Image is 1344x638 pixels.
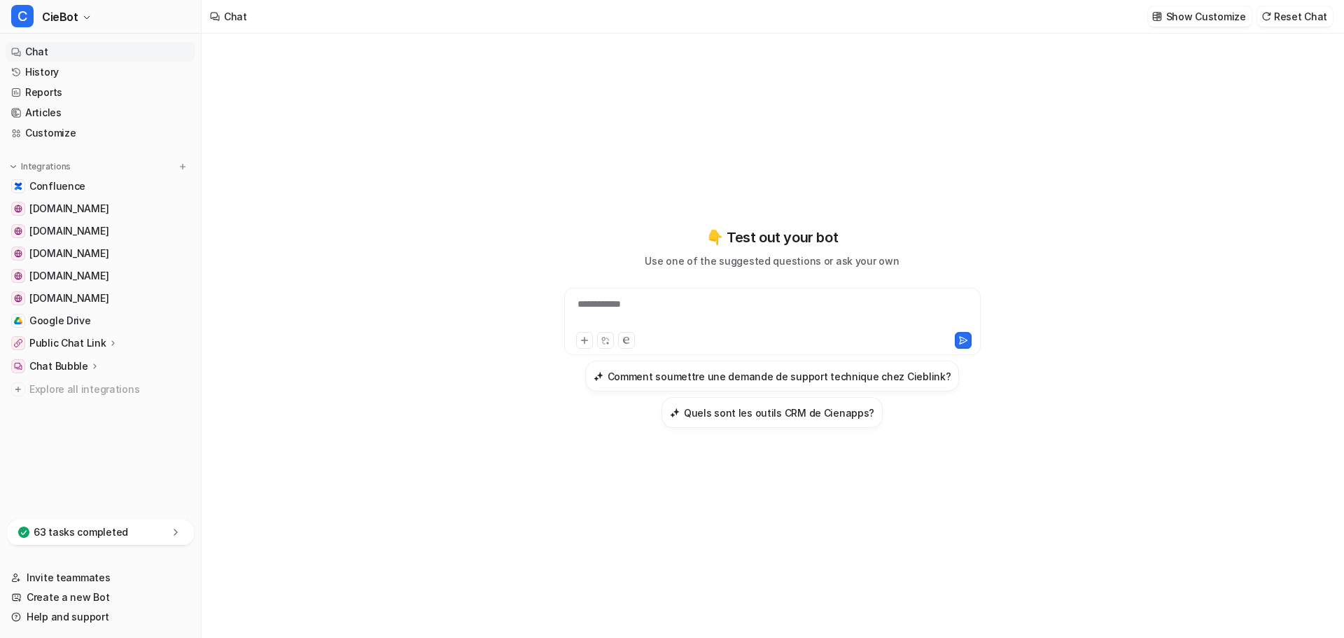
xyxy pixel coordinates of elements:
div: Chat [224,9,247,24]
span: Google Drive [29,314,91,328]
img: explore all integrations [11,382,25,396]
p: Show Customize [1166,9,1246,24]
button: Comment soumettre une demande de support technique chez Cieblink?Comment soumettre une demande de... [585,361,960,391]
a: Explore all integrations [6,380,195,399]
img: reset [1261,11,1271,22]
p: 63 tasks completed [34,525,128,539]
a: Customize [6,123,195,143]
a: software.ciemetric.com[DOMAIN_NAME] [6,289,195,308]
span: [DOMAIN_NAME] [29,247,108,261]
button: Quels sont les outils CRM de Cienapps?Quels sont les outils CRM de Cienapps? [661,397,883,428]
img: Comment soumettre une demande de support technique chez Cieblink? [594,371,603,382]
span: [DOMAIN_NAME] [29,202,108,216]
a: Create a new Bot [6,588,195,607]
img: expand menu [8,162,18,172]
h3: Quels sont les outils CRM de Cienapps? [684,405,874,420]
p: 👇 Test out your bot [706,227,838,248]
img: ciemetric.com [14,272,22,280]
span: Explore all integrations [29,378,190,401]
img: cieblink.com [14,227,22,235]
span: [DOMAIN_NAME] [29,224,108,238]
p: Chat Bubble [29,359,88,373]
img: Chat Bubble [14,362,22,370]
span: CieBot [42,7,78,27]
a: Invite teammates [6,568,195,588]
p: Integrations [21,161,71,172]
a: ConfluenceConfluence [6,176,195,196]
a: Articles [6,103,195,123]
a: app.cieblink.com[DOMAIN_NAME] [6,244,195,263]
span: C [11,5,34,27]
img: menu_add.svg [178,162,188,172]
button: Show Customize [1148,6,1252,27]
a: Reports [6,83,195,102]
a: cieblink.com[DOMAIN_NAME] [6,221,195,241]
span: [DOMAIN_NAME] [29,291,108,305]
span: Confluence [29,179,85,193]
img: Confluence [14,182,22,190]
img: Google Drive [14,317,22,325]
img: app.cieblink.com [14,249,22,258]
img: software.ciemetric.com [14,294,22,303]
button: Integrations [6,160,75,174]
a: ciemetric.com[DOMAIN_NAME] [6,266,195,286]
a: Help and support [6,607,195,627]
img: Public Chat Link [14,339,22,347]
span: [DOMAIN_NAME] [29,269,108,283]
a: Chat [6,42,195,62]
a: cienapps.com[DOMAIN_NAME] [6,199,195,219]
img: customize [1152,11,1162,22]
img: cienapps.com [14,204,22,213]
p: Use one of the suggested questions or ask your own [645,254,899,268]
p: Public Chat Link [29,336,106,350]
h3: Comment soumettre une demande de support technique chez Cieblink? [608,369,951,384]
button: Reset Chat [1257,6,1333,27]
a: Google DriveGoogle Drive [6,311,195,331]
img: Quels sont les outils CRM de Cienapps? [670,408,680,418]
a: History [6,62,195,82]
